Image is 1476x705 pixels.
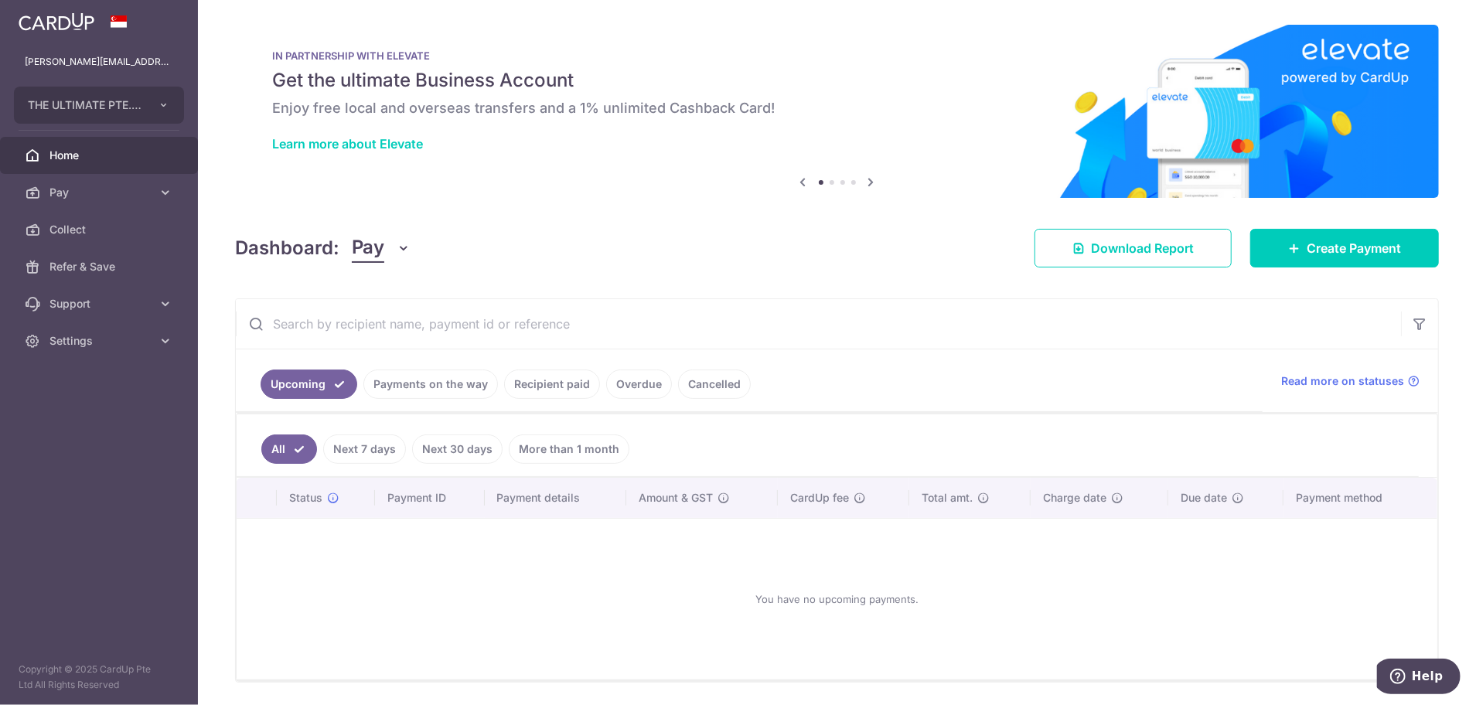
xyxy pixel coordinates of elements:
th: Payment ID [375,478,484,518]
iframe: Opens a widget where you can find more information [1377,659,1461,697]
a: Create Payment [1250,229,1439,267]
a: Recipient paid [504,370,600,399]
a: Next 30 days [412,434,503,464]
span: Refer & Save [49,259,152,274]
span: Status [289,490,322,506]
span: Total amt. [922,490,973,506]
a: Payments on the way [363,370,498,399]
img: CardUp [19,12,94,31]
a: More than 1 month [509,434,629,464]
div: You have no upcoming payments. [255,531,1419,667]
a: Upcoming [261,370,357,399]
h6: Enjoy free local and overseas transfers and a 1% unlimited Cashback Card! [272,99,1402,117]
th: Payment method [1283,478,1437,518]
button: THE ULTIMATE PTE. LTD. [14,87,184,124]
img: Renovation banner [235,25,1439,198]
h5: Get the ultimate Business Account [272,68,1402,93]
a: Overdue [606,370,672,399]
p: [PERSON_NAME][EMAIL_ADDRESS][DOMAIN_NAME] [25,54,173,70]
th: Payment details [485,478,626,518]
a: Download Report [1035,229,1232,267]
span: Support [49,296,152,312]
span: Download Report [1091,239,1194,257]
span: Amount & GST [639,490,713,506]
span: Collect [49,222,152,237]
span: Settings [49,333,152,349]
span: THE ULTIMATE PTE. LTD. [28,97,142,113]
a: Read more on statuses [1281,373,1420,389]
span: Pay [352,233,384,263]
p: IN PARTNERSHIP WITH ELEVATE [272,49,1402,62]
a: Learn more about Elevate [272,136,423,152]
span: Home [49,148,152,163]
h4: Dashboard: [235,234,339,262]
span: Read more on statuses [1281,373,1404,389]
span: Pay [49,185,152,200]
span: CardUp fee [790,490,849,506]
button: Pay [352,233,411,263]
a: All [261,434,317,464]
a: Next 7 days [323,434,406,464]
a: Cancelled [678,370,751,399]
span: Create Payment [1307,239,1401,257]
span: Charge date [1043,490,1106,506]
input: Search by recipient name, payment id or reference [236,299,1401,349]
span: Due date [1181,490,1227,506]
